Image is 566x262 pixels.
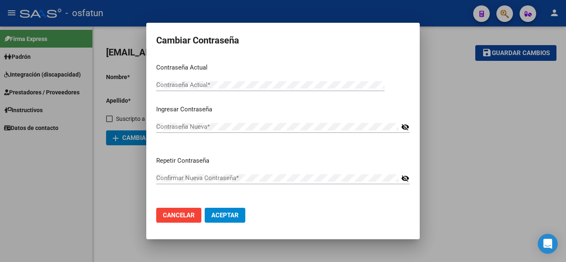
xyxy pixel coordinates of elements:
mat-icon: visibility_off [401,122,409,132]
p: Ingresar Contraseña [156,105,410,114]
p: Contraseña Actual [156,63,410,72]
h2: Cambiar Contraseña [156,33,410,48]
div: Open Intercom Messenger [538,234,558,254]
button: Cancelar [156,208,201,223]
span: Cancelar [163,212,195,219]
p: Repetir Contraseña [156,156,410,166]
mat-icon: visibility_off [401,173,409,183]
span: Aceptar [211,212,239,219]
button: Aceptar [205,208,245,223]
